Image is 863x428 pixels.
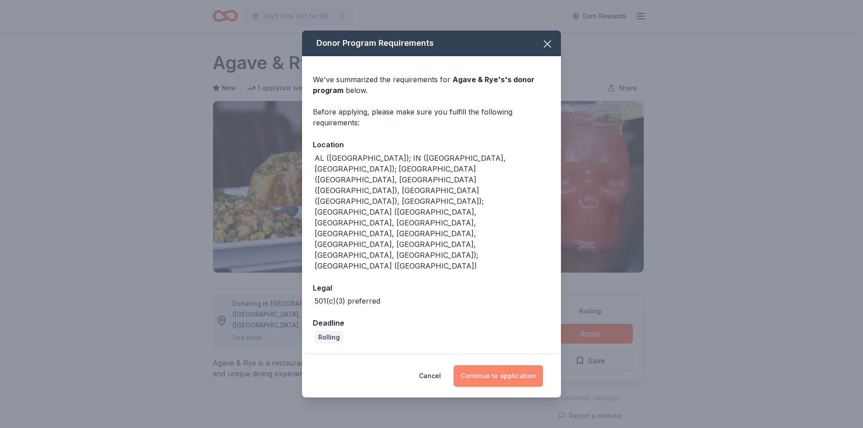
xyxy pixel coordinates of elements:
[313,139,550,150] div: Location
[454,365,543,387] button: Continue to application
[315,331,343,344] div: Rolling
[315,296,380,306] div: 501(c)(3) preferred
[313,317,550,329] div: Deadline
[419,365,441,387] button: Cancel
[313,106,550,128] div: Before applying, please make sure you fulfill the following requirements:
[313,282,550,294] div: Legal
[302,31,561,56] div: Donor Program Requirements
[313,74,550,96] div: We've summarized the requirements for below.
[315,153,550,271] div: AL ([GEOGRAPHIC_DATA]); IN ([GEOGRAPHIC_DATA], [GEOGRAPHIC_DATA]); [GEOGRAPHIC_DATA] ([GEOGRAPHIC...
